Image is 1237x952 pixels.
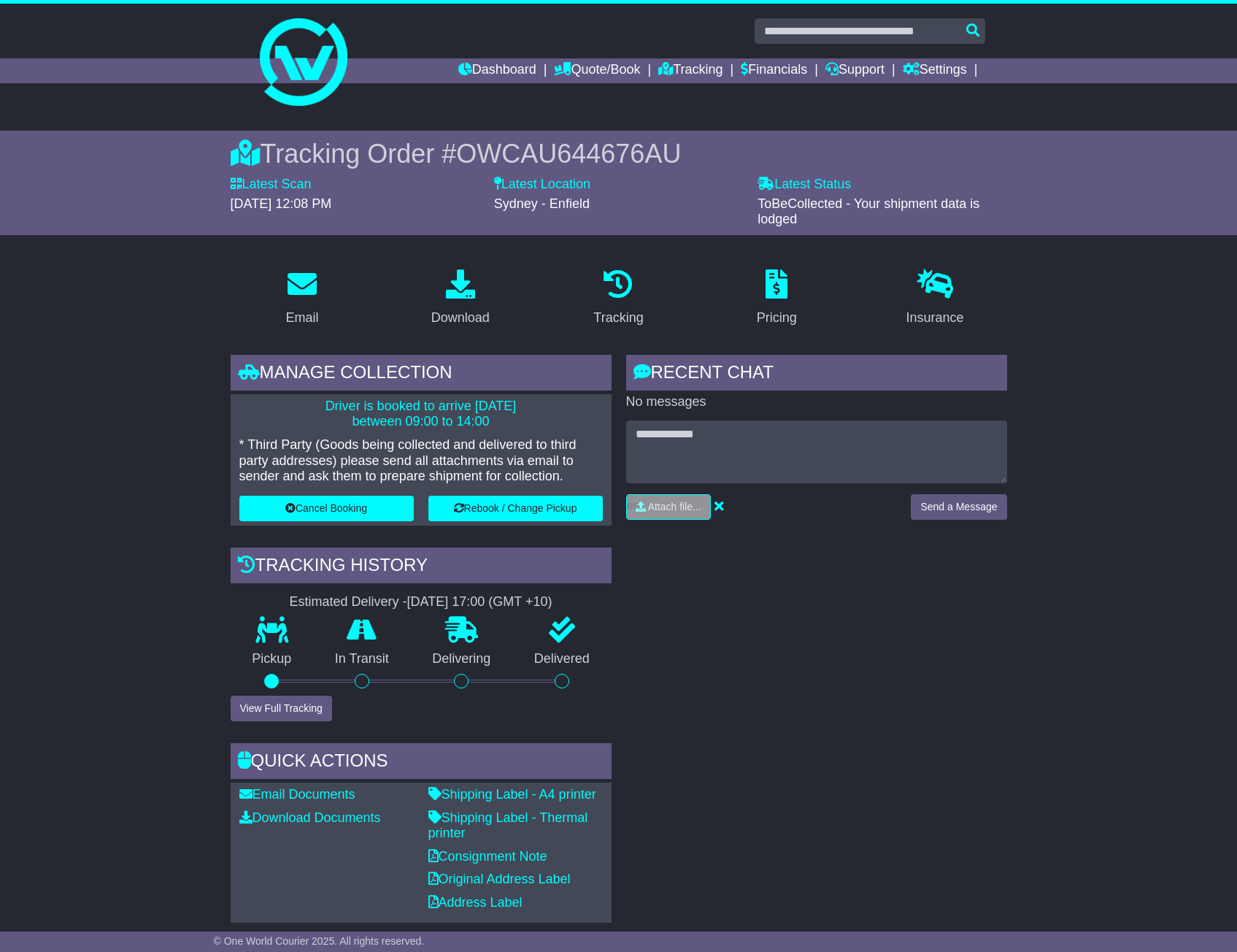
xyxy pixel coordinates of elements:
p: No messages [626,394,1007,410]
div: Download [431,308,490,328]
span: OWCAU644676AU [456,139,681,169]
a: Download Documents [239,810,381,825]
a: Settings [903,58,967,83]
a: Address Label [428,895,523,910]
div: RECENT CHAT [626,355,1007,394]
a: Tracking [658,58,722,83]
button: Rebook / Change Pickup [428,496,603,521]
a: Tracking [584,264,652,333]
div: Tracking [593,308,643,328]
button: View Full Tracking [231,696,332,721]
label: Latest Location [494,177,590,193]
a: Shipping Label - Thermal printer [428,810,588,841]
div: Tracking history [231,548,612,587]
a: Email [276,264,328,333]
label: Latest Scan [231,177,312,193]
span: ToBeCollected - Your shipment data is lodged [758,196,979,227]
span: [DATE] 12:08 PM [231,196,332,211]
p: Driver is booked to arrive [DATE] between 09:00 to 14:00 [239,399,603,430]
a: Consignment Note [428,849,547,864]
label: Latest Status [758,177,851,193]
a: Financials [741,58,807,83]
button: Cancel Booking [239,496,414,521]
a: Original Address Label [428,872,571,886]
p: Delivered [512,651,612,667]
div: Estimated Delivery - [231,594,612,610]
div: [DATE] 17:00 (GMT +10) [407,594,552,610]
a: Email Documents [239,787,355,802]
a: Download [422,264,499,333]
div: Manage collection [231,355,612,394]
span: © One World Courier 2025. All rights reserved. [214,935,425,947]
p: Delivering [411,651,513,667]
p: In Transit [313,651,411,667]
button: Send a Message [911,494,1006,520]
a: Support [825,58,885,83]
div: Tracking Order # [231,138,1007,169]
span: Sydney - Enfield [494,196,590,211]
a: Pricing [747,264,806,333]
p: * Third Party (Goods being collected and delivered to third party addresses) please send all atta... [239,437,603,485]
a: Quote/Book [554,58,640,83]
div: Pricing [757,308,797,328]
a: Shipping Label - A4 printer [428,787,596,802]
a: Dashboard [458,58,536,83]
p: Pickup [231,651,314,667]
a: Insurance [897,264,974,333]
div: Insurance [906,308,964,328]
div: Quick Actions [231,743,612,783]
div: Email [285,308,318,328]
